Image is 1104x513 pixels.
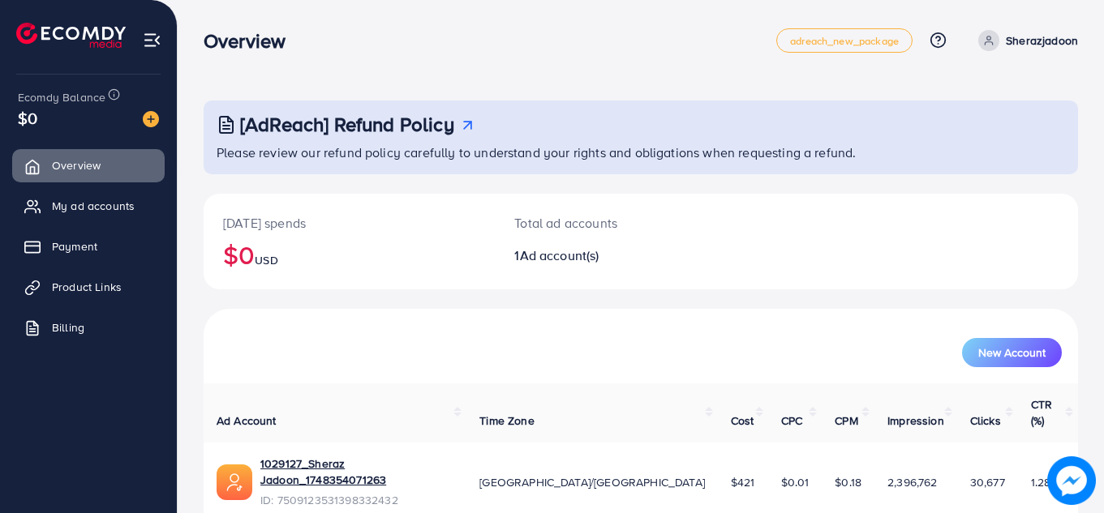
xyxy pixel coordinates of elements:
[1047,456,1096,505] img: image
[52,238,97,254] span: Payment
[731,413,754,429] span: Cost
[479,413,534,429] span: Time Zone
[835,474,861,490] span: $0.18
[781,413,802,429] span: CPC
[514,213,694,233] p: Total ad accounts
[260,455,453,489] a: 1029127_Sheraz Jadoon_1748354071263
[479,474,705,490] span: [GEOGRAPHIC_DATA]/[GEOGRAPHIC_DATA]
[18,106,37,130] span: $0
[1031,396,1052,429] span: CTR (%)
[223,213,475,233] p: [DATE] spends
[217,464,252,500] img: ic-ads-acc.e4c84228.svg
[887,474,937,490] span: 2,396,762
[790,36,899,46] span: adreach_new_package
[776,28,913,53] a: adreach_new_package
[52,198,135,214] span: My ad accounts
[970,413,1001,429] span: Clicks
[835,413,857,429] span: CPM
[143,111,159,127] img: image
[1031,474,1051,490] span: 1.28
[16,23,126,48] img: logo
[514,248,694,263] h2: 1
[52,319,84,336] span: Billing
[962,338,1062,367] button: New Account
[12,230,165,263] a: Payment
[143,31,161,49] img: menu
[18,89,105,105] span: Ecomdy Balance
[52,157,101,173] span: Overview
[520,246,599,264] span: Ad account(s)
[12,311,165,344] a: Billing
[52,279,122,295] span: Product Links
[217,143,1068,162] p: Please review our refund policy carefully to understand your rights and obligations when requesti...
[970,474,1005,490] span: 30,677
[240,113,454,136] h3: [AdReach] Refund Policy
[978,347,1046,358] span: New Account
[972,30,1078,51] a: Sherazjadoon
[217,413,277,429] span: Ad Account
[1006,31,1078,50] p: Sherazjadoon
[781,474,810,490] span: $0.01
[255,252,277,268] span: USD
[204,29,299,53] h3: Overview
[887,413,944,429] span: Impression
[12,149,165,182] a: Overview
[12,271,165,303] a: Product Links
[223,239,475,270] h2: $0
[12,190,165,222] a: My ad accounts
[260,492,453,508] span: ID: 7509123531398332432
[731,474,755,490] span: $421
